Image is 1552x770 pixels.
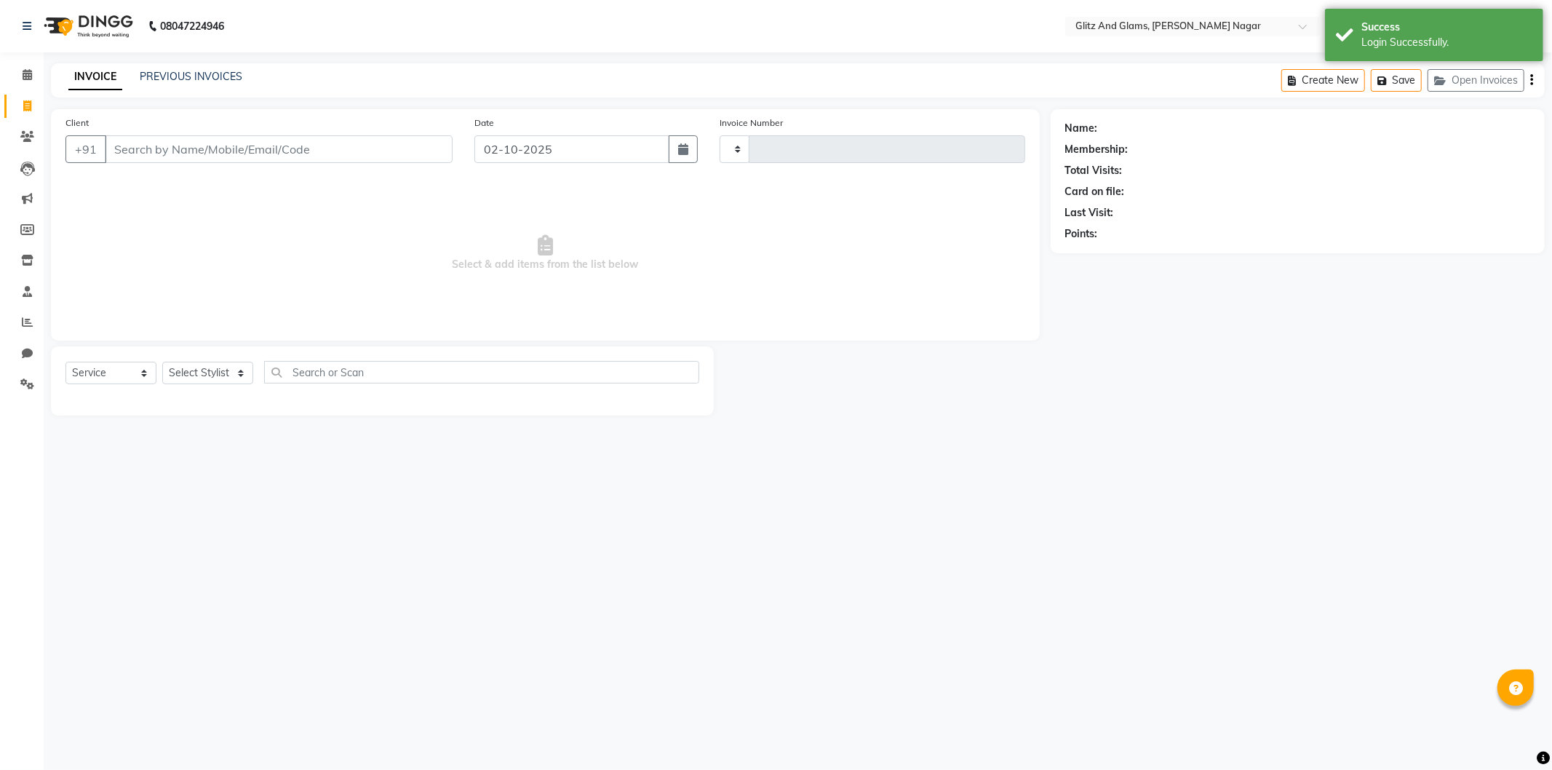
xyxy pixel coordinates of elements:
[1065,205,1114,221] div: Last Visit:
[1428,69,1524,92] button: Open Invoices
[1491,712,1537,755] iframe: chat widget
[1065,226,1098,242] div: Points:
[1361,20,1532,35] div: Success
[65,180,1025,326] span: Select & add items from the list below
[264,361,699,384] input: Search or Scan
[65,135,106,163] button: +91
[1371,69,1422,92] button: Save
[1065,121,1098,136] div: Name:
[1065,163,1123,178] div: Total Visits:
[160,6,224,47] b: 08047224946
[720,116,783,130] label: Invoice Number
[37,6,137,47] img: logo
[474,116,494,130] label: Date
[105,135,453,163] input: Search by Name/Mobile/Email/Code
[1065,184,1125,199] div: Card on file:
[65,116,89,130] label: Client
[68,64,122,90] a: INVOICE
[1065,142,1129,157] div: Membership:
[140,70,242,83] a: PREVIOUS INVOICES
[1361,35,1532,50] div: Login Successfully.
[1281,69,1365,92] button: Create New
